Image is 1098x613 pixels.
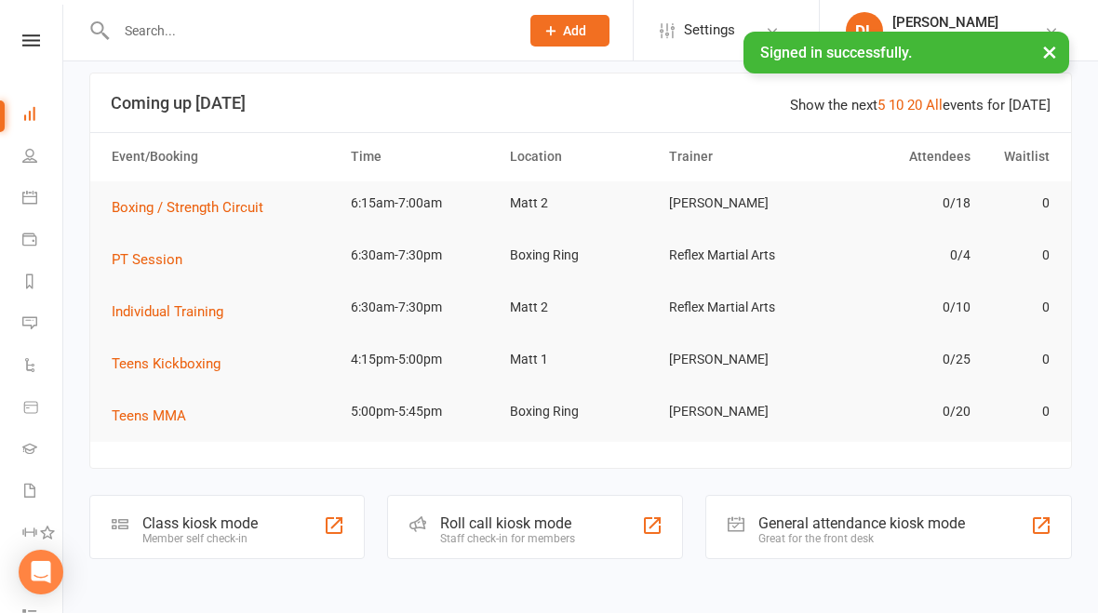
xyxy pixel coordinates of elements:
[103,133,342,180] th: Event/Booking
[661,133,820,180] th: Trainer
[342,233,502,277] td: 6:30am-7:30pm
[19,550,63,594] div: Open Intercom Messenger
[661,390,820,433] td: [PERSON_NAME]
[979,338,1059,381] td: 0
[661,181,820,225] td: [PERSON_NAME]
[22,95,64,137] a: Dashboard
[112,353,234,375] button: Teens Kickboxing
[820,390,979,433] td: 0/20
[530,15,609,47] button: Add
[502,286,661,329] td: Matt 2
[440,532,575,545] div: Staff check-in for members
[820,233,979,277] td: 0/4
[790,94,1051,116] div: Show the next events for [DATE]
[684,9,735,51] span: Settings
[1033,32,1066,72] button: ×
[979,133,1059,180] th: Waitlist
[112,303,223,320] span: Individual Training
[112,300,236,323] button: Individual Training
[502,181,661,225] td: Matt 2
[892,14,998,31] div: [PERSON_NAME]
[979,286,1059,329] td: 0
[760,44,912,61] span: Signed in successfully.
[502,390,661,433] td: Boxing Ring
[820,181,979,225] td: 0/18
[892,31,998,47] div: Reflex Martial Arts
[22,137,64,179] a: People
[661,338,820,381] td: [PERSON_NAME]
[979,390,1059,433] td: 0
[907,97,922,113] a: 20
[22,262,64,304] a: Reports
[111,18,506,44] input: Search...
[820,338,979,381] td: 0/25
[112,196,276,219] button: Boxing / Strength Circuit
[112,407,186,424] span: Teens MMA
[342,390,502,433] td: 5:00pm-5:45pm
[112,251,182,268] span: PT Session
[846,12,883,49] div: DL
[979,181,1059,225] td: 0
[661,233,820,277] td: Reflex Martial Arts
[758,514,965,532] div: General attendance kiosk mode
[342,286,502,329] td: 6:30am-7:30pm
[112,199,263,216] span: Boxing / Strength Circuit
[979,233,1059,277] td: 0
[502,233,661,277] td: Boxing Ring
[877,97,885,113] a: 5
[22,220,64,262] a: Payments
[342,338,502,381] td: 4:15pm-5:00pm
[758,532,965,545] div: Great for the front desk
[342,133,502,180] th: Time
[112,405,199,427] button: Teens MMA
[563,23,586,38] span: Add
[926,97,943,113] a: All
[142,532,258,545] div: Member self check-in
[889,97,904,113] a: 10
[111,94,1051,113] h3: Coming up [DATE]
[22,388,64,430] a: Product Sales
[820,286,979,329] td: 0/10
[142,514,258,532] div: Class kiosk mode
[22,179,64,220] a: Calendar
[440,514,575,532] div: Roll call kiosk mode
[820,133,979,180] th: Attendees
[112,355,221,372] span: Teens Kickboxing
[342,181,502,225] td: 6:15am-7:00am
[112,248,195,271] button: PT Session
[661,286,820,329] td: Reflex Martial Arts
[502,338,661,381] td: Matt 1
[502,133,661,180] th: Location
